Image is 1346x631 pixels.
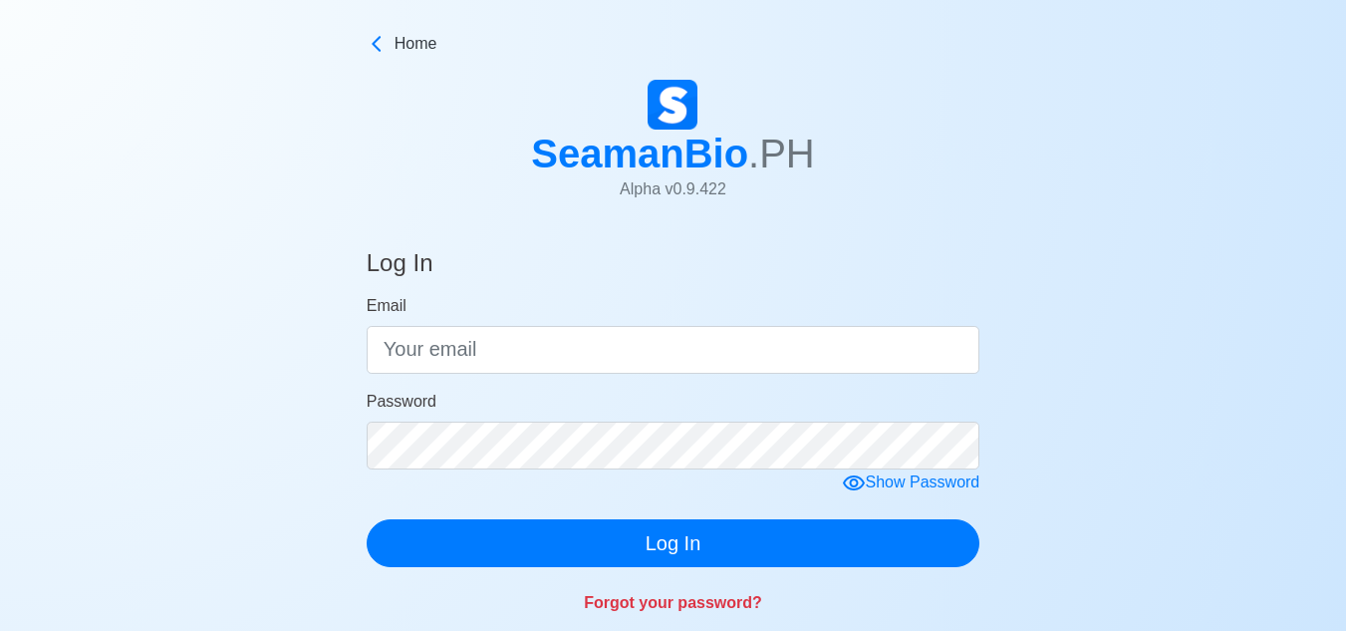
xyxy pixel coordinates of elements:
[584,594,762,611] a: Forgot your password?
[531,130,815,177] h1: SeamanBio
[531,177,815,201] p: Alpha v 0.9.422
[395,32,437,56] span: Home
[648,80,697,130] img: Logo
[367,519,980,567] button: Log In
[367,249,433,286] h4: Log In
[367,32,980,56] a: Home
[367,326,980,374] input: Your email
[748,132,815,175] span: .PH
[367,393,436,410] span: Password
[367,297,406,314] span: Email
[842,471,980,495] div: Show Password
[531,80,815,217] a: SeamanBio.PHAlpha v0.9.422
